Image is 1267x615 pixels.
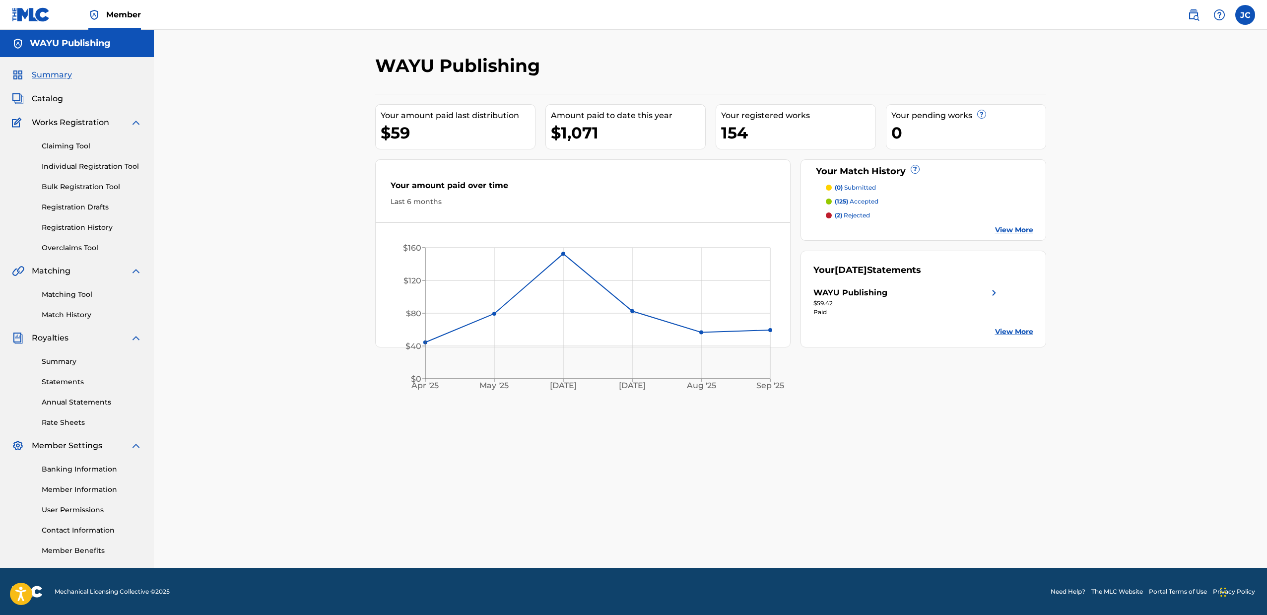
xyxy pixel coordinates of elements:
[479,381,509,391] tspan: May '25
[835,183,876,192] p: submitted
[12,265,24,277] img: Matching
[1184,5,1203,25] a: Public Search
[30,38,111,49] h5: WAYU Publishing
[405,342,421,351] tspan: $40
[12,93,63,105] a: CatalogCatalog
[813,308,1000,317] div: Paid
[12,586,43,598] img: logo
[835,197,878,206] p: accepted
[42,202,142,212] a: Registration Drafts
[12,69,24,81] img: Summary
[891,110,1046,122] div: Your pending works
[42,397,142,408] a: Annual Statements
[826,197,1033,206] a: (125) accepted
[911,165,919,173] span: ?
[42,356,142,367] a: Summary
[756,381,784,391] tspan: Sep '25
[391,197,776,207] div: Last 6 months
[1213,587,1255,596] a: Privacy Policy
[1051,587,1085,596] a: Need Help?
[55,587,170,596] span: Mechanical Licensing Collective © 2025
[130,117,142,129] img: expand
[1091,587,1143,596] a: The MLC Website
[1213,9,1225,21] img: help
[813,165,1033,178] div: Your Match History
[42,525,142,536] a: Contact Information
[88,9,100,21] img: Top Rightsholder
[551,122,705,144] div: $1,071
[551,110,705,122] div: Amount paid to date this year
[721,122,875,144] div: 154
[12,440,24,452] img: Member Settings
[813,287,1000,317] a: WAYU Publishingright chevron icon$59.42Paid
[411,381,439,391] tspan: Apr '25
[42,310,142,320] a: Match History
[42,417,142,428] a: Rate Sheets
[826,211,1033,220] a: (2) rejected
[1217,567,1267,615] iframe: Chat Widget
[130,440,142,452] img: expand
[978,110,986,118] span: ?
[375,55,545,77] h2: WAYU Publishing
[406,309,421,318] tspan: $80
[381,122,535,144] div: $59
[1235,5,1255,25] div: User Menu
[12,38,24,50] img: Accounts
[42,289,142,300] a: Matching Tool
[826,183,1033,192] a: (0) submitted
[403,243,421,253] tspan: $160
[32,93,63,105] span: Catalog
[835,265,867,275] span: [DATE]
[42,222,142,233] a: Registration History
[42,182,142,192] a: Bulk Registration Tool
[550,381,577,391] tspan: [DATE]
[42,484,142,495] a: Member Information
[42,243,142,253] a: Overclaims Tool
[12,7,50,22] img: MLC Logo
[403,276,421,285] tspan: $120
[1188,9,1200,21] img: search
[619,381,646,391] tspan: [DATE]
[1239,426,1267,508] iframe: Resource Center
[42,546,142,556] a: Member Benefits
[1220,577,1226,607] div: Drag
[32,265,70,277] span: Matching
[12,332,24,344] img: Royalties
[995,327,1033,337] a: View More
[32,440,102,452] span: Member Settings
[12,117,25,129] img: Works Registration
[686,381,716,391] tspan: Aug '25
[391,180,776,197] div: Your amount paid over time
[32,117,109,129] span: Works Registration
[381,110,535,122] div: Your amount paid last distribution
[411,374,421,384] tspan: $0
[32,69,72,81] span: Summary
[995,225,1033,235] a: View More
[721,110,875,122] div: Your registered works
[988,287,1000,299] img: right chevron icon
[42,161,142,172] a: Individual Registration Tool
[813,299,1000,308] div: $59.42
[130,265,142,277] img: expand
[813,264,921,277] div: Your Statements
[835,198,848,205] span: (125)
[42,464,142,475] a: Banking Information
[1209,5,1229,25] div: Help
[12,93,24,105] img: Catalog
[1149,587,1207,596] a: Portal Terms of Use
[12,69,72,81] a: SummarySummary
[835,184,843,191] span: (0)
[813,287,887,299] div: WAYU Publishing
[42,141,142,151] a: Claiming Tool
[42,377,142,387] a: Statements
[32,332,68,344] span: Royalties
[891,122,1046,144] div: 0
[835,211,870,220] p: rejected
[835,211,842,219] span: (2)
[106,9,141,20] span: Member
[42,505,142,515] a: User Permissions
[130,332,142,344] img: expand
